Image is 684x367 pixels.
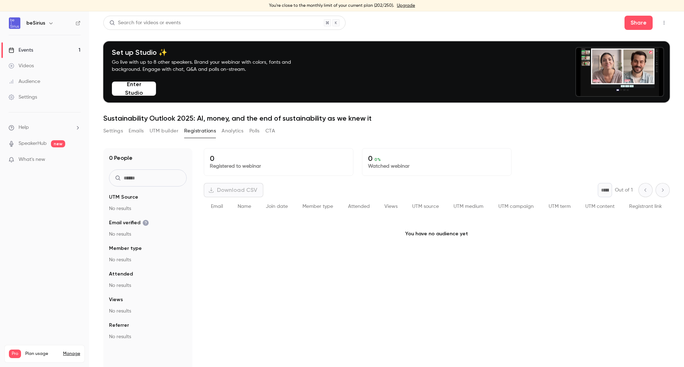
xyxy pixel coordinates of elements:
[184,125,216,137] button: Registrations
[498,204,534,209] span: UTM campaign
[109,245,142,252] span: Member type
[109,205,187,212] p: No results
[112,48,308,57] h4: Set up Studio ✨
[9,124,81,131] li: help-dropdown-opener
[348,204,370,209] span: Attended
[9,62,34,69] div: Videos
[9,350,21,358] span: Pro
[210,154,347,163] p: 0
[265,125,275,137] button: CTA
[9,78,40,85] div: Audience
[249,125,260,137] button: Polls
[109,271,133,278] span: Attended
[103,125,123,137] button: Settings
[238,204,251,209] span: Name
[109,231,187,238] p: No results
[549,204,571,209] span: UTM term
[103,114,670,122] h1: Sustainability Outlook 2025: AI, money, and the end of sustainability as we knew it
[384,204,398,209] span: Views
[19,140,47,147] a: SpeakerHub
[109,282,187,289] p: No results
[9,47,33,54] div: Events
[109,308,187,315] p: No results
[129,125,144,137] button: Emails
[374,157,381,162] span: 0 %
[625,16,653,30] button: Share
[222,125,244,137] button: Analytics
[210,163,347,170] p: Registered to webinar
[368,154,506,163] p: 0
[109,219,149,226] span: Email verified
[585,204,615,209] span: UTM content
[109,19,181,27] div: Search for videos or events
[109,194,138,201] span: UTM Source
[25,351,59,357] span: Plan usage
[9,94,37,101] div: Settings
[454,204,483,209] span: UTM medium
[19,124,29,131] span: Help
[629,204,662,209] span: Registrant link
[109,296,123,303] span: Views
[51,140,65,147] span: new
[109,333,187,340] p: No results
[109,256,187,263] p: No results
[211,204,223,209] span: Email
[112,82,156,96] button: Enter Studio
[19,156,45,163] span: What's new
[109,194,187,340] section: facet-groups
[412,204,439,209] span: UTM source
[266,204,288,209] span: Join date
[368,163,506,170] p: Watched webinar
[109,154,133,162] h1: 0 People
[109,322,129,329] span: Referrer
[615,187,633,194] p: Out of 1
[26,20,45,27] h6: beSirius
[302,204,333,209] span: Member type
[150,125,178,137] button: UTM builder
[63,351,80,357] a: Manage
[204,197,670,216] div: People list
[397,3,415,9] a: Upgrade
[112,59,308,73] p: Go live with up to 8 other speakers. Brand your webinar with colors, fonts and background. Engage...
[204,216,670,252] p: You have no audience yet
[9,17,20,29] img: beSirius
